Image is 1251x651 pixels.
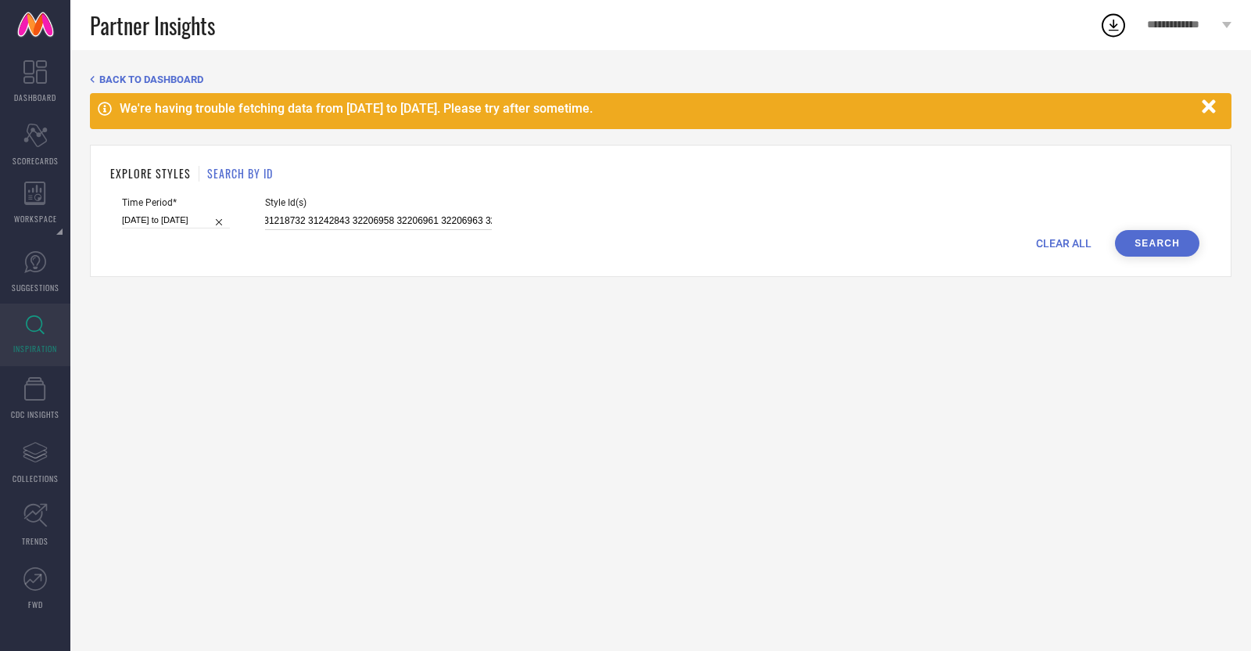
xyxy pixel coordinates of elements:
[90,74,1231,85] div: Back TO Dashboard
[122,197,230,208] span: Time Period*
[1115,230,1199,257] button: Search
[265,212,492,230] input: Enter comma separated style ids e.g. 12345, 67890
[13,473,59,484] span: COLLECTIONS
[99,74,203,85] span: BACK TO DASHBOARD
[11,408,59,420] span: CDC INSIGHTS
[110,165,191,182] h1: EXPLORE STYLES
[13,155,59,167] span: SCORECARDS
[122,212,230,228] input: Select time period
[1099,11,1127,39] div: Open download list
[14,92,56,103] span: DASHBOARD
[28,599,43,610] span: FWD
[1036,237,1091,250] span: CLEAR ALL
[13,343,57,354] span: INSPIRATION
[14,213,57,225] span: WORKSPACE
[265,197,492,208] span: Style Id(s)
[120,101,1194,116] div: We're having trouble fetching data from [DATE] to [DATE]. Please try after sometime.
[22,535,48,547] span: TRENDS
[12,282,59,293] span: SUGGESTIONS
[207,165,273,182] h1: SEARCH BY ID
[90,9,215,41] span: Partner Insights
